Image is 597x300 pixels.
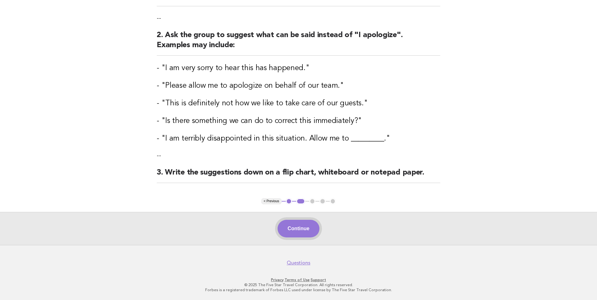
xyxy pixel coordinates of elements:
[261,198,282,204] button: < Previous
[157,63,440,73] h3: - "I am very sorry to hear this has happened."
[157,14,440,23] p: --
[311,278,326,282] a: Support
[106,287,491,292] p: Forbes is a registered trademark of Forbes LLC used under license by The Five Star Travel Corpora...
[157,168,440,183] h2: 3. Write the suggestions down on a flip chart, whiteboard or notepad paper.
[287,260,310,266] a: Questions
[157,81,440,91] h3: - "Please allow me to apologize on behalf of our team."
[278,220,319,237] button: Continue
[296,198,305,204] button: 2
[106,282,491,287] p: © 2025 The Five Star Travel Corporation. All rights reserved.
[284,278,310,282] a: Terms of Use
[157,30,440,56] h2: 2. Ask the group to suggest what can be said instead of "I apologize". Examples may include:
[157,116,440,126] h3: - "Is there something we can do to correct this immediately?"
[157,134,440,144] h3: - "I am terribly disappointed in this situation. Allow me to _________."
[106,277,491,282] p: · ·
[286,198,292,204] button: 1
[157,151,440,160] p: --
[157,98,440,108] h3: - "This is definitely not how we like to take care of our guests."
[271,278,284,282] a: Privacy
